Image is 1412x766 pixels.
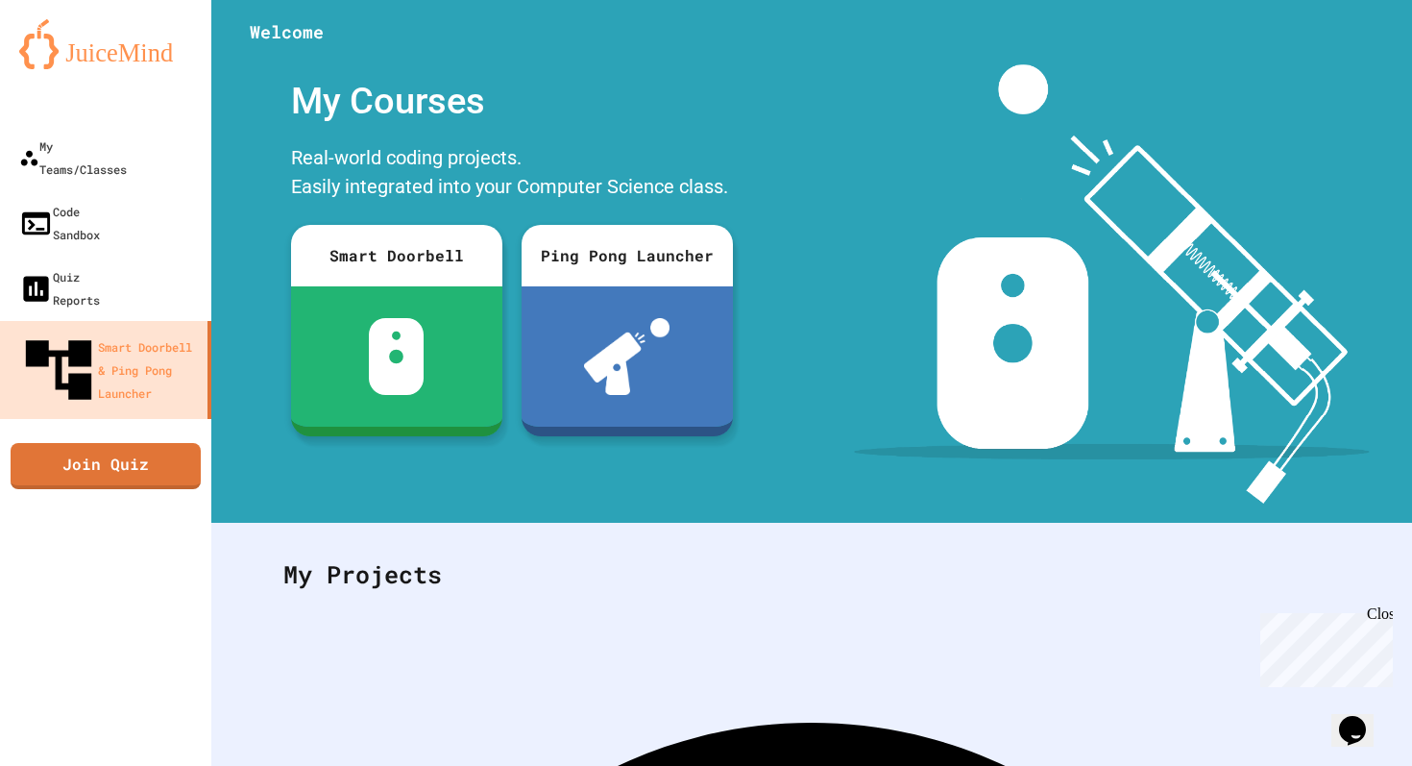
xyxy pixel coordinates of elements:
[522,225,733,286] div: Ping Pong Launcher
[291,225,502,286] div: Smart Doorbell
[1253,605,1393,687] iframe: chat widget
[281,64,743,138] div: My Courses
[854,64,1369,504] img: banner-image-my-projects.png
[19,19,192,69] img: logo-orange.svg
[369,318,424,395] img: sdb-white.svg
[19,200,100,246] div: Code Sandbox
[19,135,127,181] div: My Teams/Classes
[264,537,1359,612] div: My Projects
[8,8,133,122] div: Chat with us now!Close
[11,443,201,489] a: Join Quiz
[19,265,100,311] div: Quiz Reports
[281,138,743,210] div: Real-world coding projects. Easily integrated into your Computer Science class.
[1331,689,1393,747] iframe: chat widget
[19,331,200,409] div: Smart Doorbell & Ping Pong Launcher
[584,318,669,395] img: ppl-with-ball.png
